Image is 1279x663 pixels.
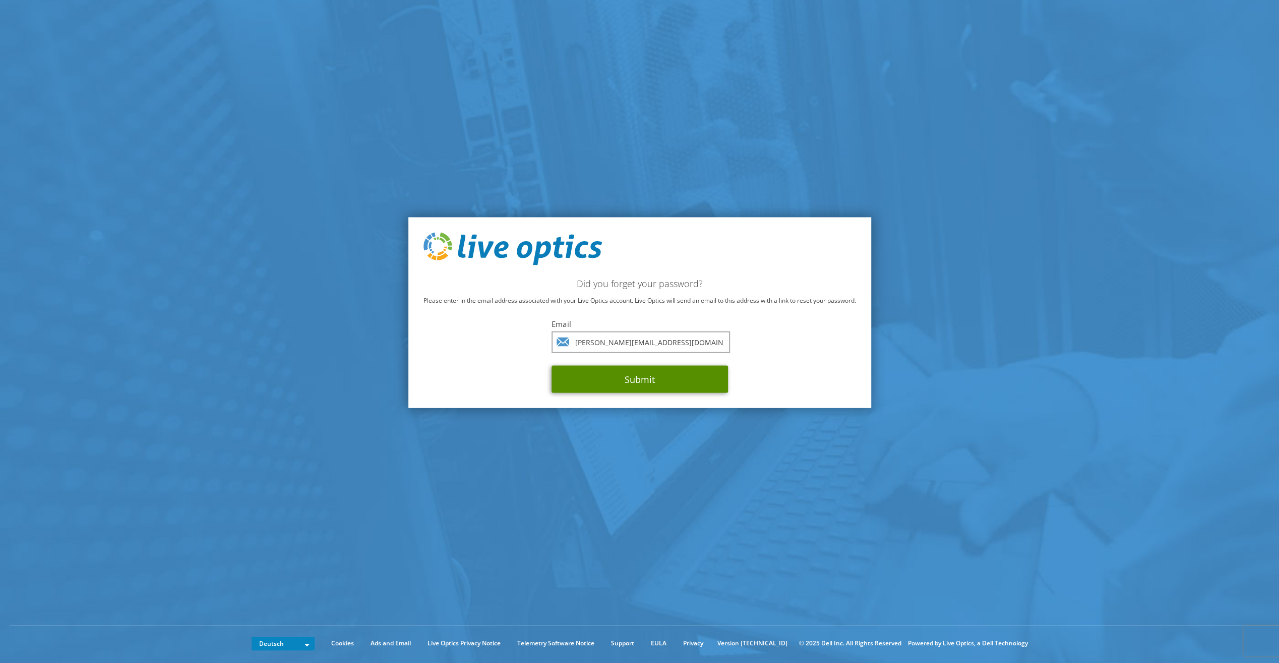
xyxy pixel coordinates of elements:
label: Email [552,319,728,329]
a: Telemetry Software Notice [510,638,602,649]
a: Live Optics Privacy Notice [420,638,508,649]
p: Please enter in the email address associated with your Live Optics account. Live Optics will send... [423,295,856,306]
h2: Did you forget your password? [423,278,856,289]
li: Version [TECHNICAL_ID] [712,638,793,649]
button: Submit [552,366,728,393]
a: Privacy [676,638,711,649]
a: Cookies [324,638,361,649]
li: Powered by Live Optics, a Dell Technology [908,638,1028,649]
img: live_optics_svg.svg [423,232,602,265]
li: © 2025 Dell Inc. All Rights Reserved [794,638,906,649]
a: Support [603,638,642,649]
a: Ads and Email [363,638,418,649]
a: EULA [643,638,674,649]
